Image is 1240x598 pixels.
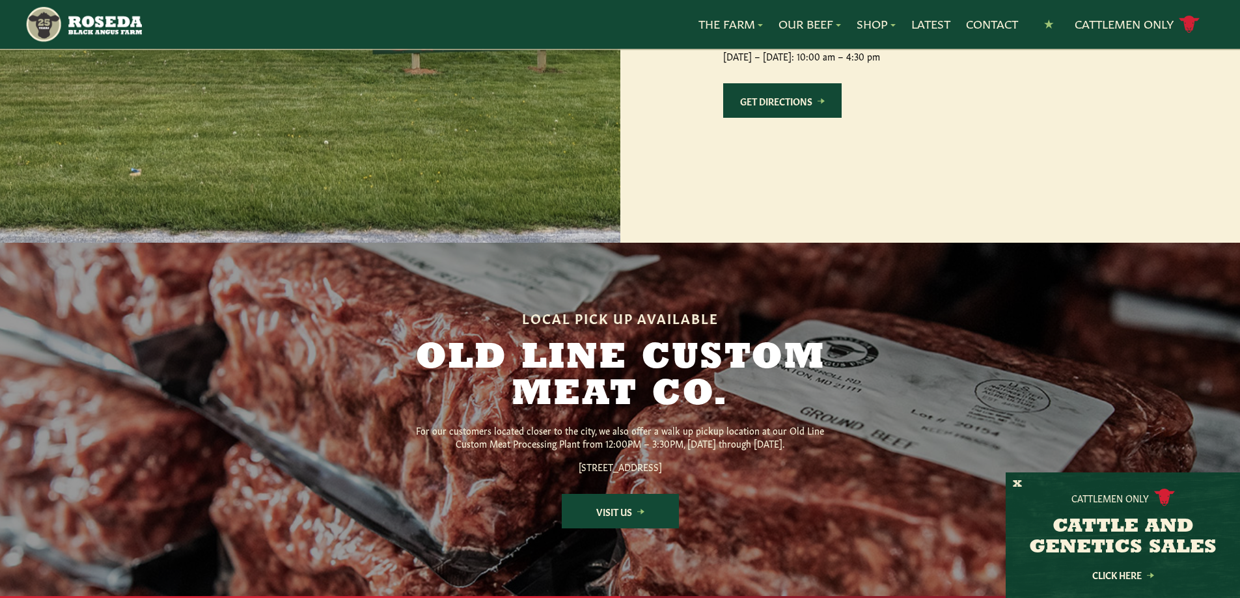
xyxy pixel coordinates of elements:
[370,310,870,325] h6: Local Pick Up Available
[723,83,842,118] a: Get Directions
[778,16,841,33] a: Our Beef
[911,16,950,33] a: Latest
[370,340,870,413] h2: Old Line Custom Meat Co.
[857,16,896,33] a: Shop
[1013,478,1022,491] button: X
[1075,13,1200,36] a: Cattlemen Only
[1071,491,1149,504] p: Cattlemen Only
[966,16,1018,33] a: Contact
[25,5,141,44] img: https://roseda.com/wp-content/uploads/2021/05/roseda-25-header.png
[1154,489,1175,506] img: cattle-icon.svg
[412,460,829,473] p: [STREET_ADDRESS]
[723,36,997,62] p: [DATE] – [DATE]: 10:00 am – 4:30 pm
[562,494,679,528] a: Visit Us
[1064,571,1181,579] a: Click Here
[1022,517,1224,558] h3: CATTLE AND GENETICS SALES
[412,424,829,450] p: For our customers located closer to the city, we also offer a walk up pickup location at our Old ...
[698,16,763,33] a: The Farm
